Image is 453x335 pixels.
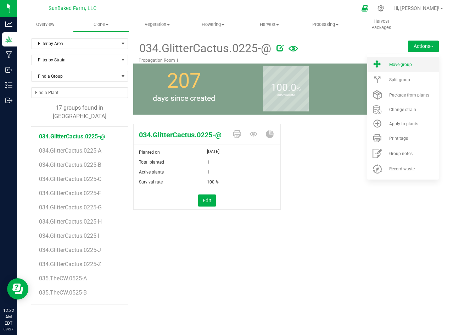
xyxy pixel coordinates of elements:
[207,147,219,156] span: [DATE]
[39,161,101,168] span: 034.GlitterCactus.0225-B
[389,77,410,82] span: Split group
[5,21,12,28] inline-svg: Analytics
[297,17,353,32] a: Processing
[241,17,297,32] a: Harvest
[408,40,439,52] button: Actions
[207,177,219,187] span: 100 %
[39,247,101,253] span: 034.GlitterCactus.0225-J
[139,64,230,115] group-info-box: Days since created
[139,150,160,155] span: Planted on
[5,36,12,43] inline-svg: Grow
[39,176,101,182] span: 034.GlitterCactus.0225-C
[393,5,440,11] span: Hi, [PERSON_NAME]!
[389,93,429,98] span: Package from plants
[39,275,87,282] span: 035.TheCW.0525-A
[389,107,416,112] span: Change strain
[263,63,309,127] b: survival rate
[389,166,415,171] span: Record waste
[27,21,64,28] span: Overview
[354,18,409,31] span: Harvest Packages
[39,218,102,225] span: 034.GlitterCactus.0225-H
[353,17,409,32] a: Harvest Packages
[167,69,201,93] span: 207
[39,261,101,268] span: 034.GlitterCactus.0225-Z
[39,289,87,296] span: 035.TheCW.0525-B
[3,307,14,326] p: 12:32 AM EDT
[357,1,373,15] span: Open Ecommerce Menu
[133,93,235,104] span: days since created
[31,104,128,121] div: 17 groups found in [GEOGRAPHIC_DATA]
[39,190,101,197] span: 034.GlitterCactus.0225-F
[3,326,14,332] p: 08/27
[129,17,185,32] a: Vegetation
[32,39,119,49] span: Filter by Area
[49,5,96,11] span: SunBaked Farm, LLC
[5,66,12,73] inline-svg: Inbound
[129,21,185,28] span: Vegetation
[39,303,87,310] span: 035.TheCW.0525-C
[5,82,12,89] inline-svg: Inventory
[134,130,228,140] span: 034.GlitterCactus.0225-@
[240,64,331,115] group-info-box: Survival rate
[73,17,129,32] a: Clone
[207,167,209,177] span: 1
[139,160,164,165] span: Total planted
[139,40,272,57] span: 034.GlitterCactus.0225-@
[376,5,385,12] div: Manage settings
[342,64,433,115] group-info-box: Total number of plants
[32,88,128,98] input: NO DATA FOUND
[139,170,164,175] span: Active plants
[32,71,119,81] span: Find a Group
[337,93,438,104] span: total plants
[5,51,12,58] inline-svg: Manufacturing
[389,136,408,141] span: Print tags
[389,62,412,67] span: Move group
[17,17,73,32] a: Overview
[389,121,418,126] span: Apply to plants
[39,232,99,239] span: 034.GlitterCactus.0225-I
[242,21,297,28] span: Harvest
[139,180,163,185] span: Survival rate
[39,133,105,140] span: 034.GlitterCactus.0225-@
[7,278,28,300] iframe: Resource center
[118,39,127,49] span: select
[298,21,353,28] span: Processing
[39,147,101,154] span: 034.GlitterCactus.0225-A
[389,151,413,156] span: Group notes
[185,21,241,28] span: Flowering
[139,57,383,64] p: Propagation Room 1
[185,17,241,32] a: Flowering
[39,204,102,211] span: 034.GlitterCactus.0225-G
[73,21,129,28] span: Clone
[207,157,209,167] span: 1
[5,97,12,104] inline-svg: Outbound
[198,194,216,207] button: Edit
[32,55,119,65] span: Filter by Strain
